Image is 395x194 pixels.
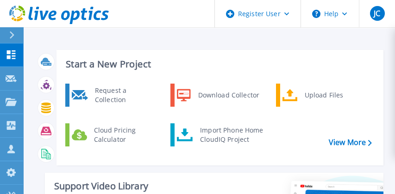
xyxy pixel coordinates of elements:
[329,138,372,147] a: View More
[194,86,263,104] div: Download Collector
[276,84,371,107] a: Upload Files
[170,84,265,107] a: Download Collector
[54,180,227,192] div: Support Video Library
[300,86,369,104] div: Upload Files
[374,10,380,17] span: JC
[66,59,371,69] h3: Start a New Project
[89,126,158,144] div: Cloud Pricing Calculator
[65,84,160,107] a: Request a Collection
[65,123,160,146] a: Cloud Pricing Calculator
[90,86,158,104] div: Request a Collection
[195,126,268,144] div: Import Phone Home CloudIQ Project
